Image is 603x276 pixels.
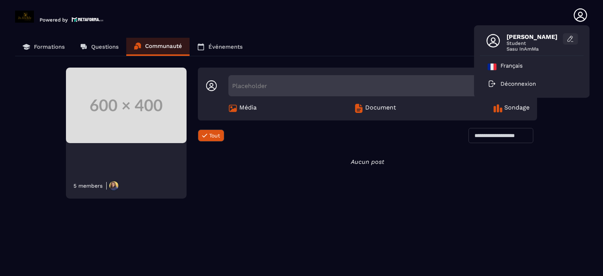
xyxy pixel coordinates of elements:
[500,80,536,87] p: Déconnexion
[351,158,384,165] i: Aucun post
[190,38,250,56] a: Événements
[40,17,68,23] p: Powered by
[34,43,65,50] p: Formations
[507,40,563,46] span: Student
[365,104,396,113] span: Document
[208,43,243,50] p: Événements
[239,104,257,113] span: Média
[504,104,530,113] span: Sondage
[145,43,182,49] p: Communauté
[15,38,72,56] a: Formations
[109,180,119,191] img: https://production-metaforma-bucket.s3.fr-par.scw.cloud/production-metaforma-bucket/users/July202...
[126,38,190,56] a: Communauté
[209,133,220,139] span: Tout
[73,183,103,189] div: 5 members
[72,38,126,56] a: Questions
[72,16,103,23] img: logo
[507,46,563,52] span: Sasu InAmMa
[500,62,523,71] p: Français
[15,11,34,23] img: logo-branding
[228,75,530,96] div: Placeholder
[507,33,563,40] span: [PERSON_NAME]
[66,68,187,143] img: Community background
[91,43,119,50] p: Questions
